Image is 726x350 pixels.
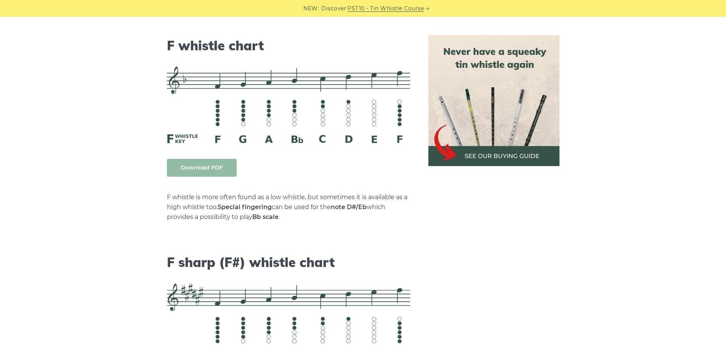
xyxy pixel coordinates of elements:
strong: note D#/Eb [331,203,367,211]
strong: Special fingering [218,203,272,211]
p: F whistle is more often found as a low whistle, but sometimes it is available as a high whistle t... [167,192,410,222]
a: PST10 - Tin Whistle Course [348,4,424,13]
span: NEW: [303,4,319,13]
span: Discover [321,4,346,13]
img: F Whistle Fingering Chart And Notes [167,67,410,144]
a: Download PDF [167,159,237,177]
h2: F sharp (F#) whistle chart [167,255,410,270]
h2: F whistle chart [167,38,410,54]
strong: Bb scale [252,213,279,221]
img: tin whistle buying guide [428,35,559,166]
